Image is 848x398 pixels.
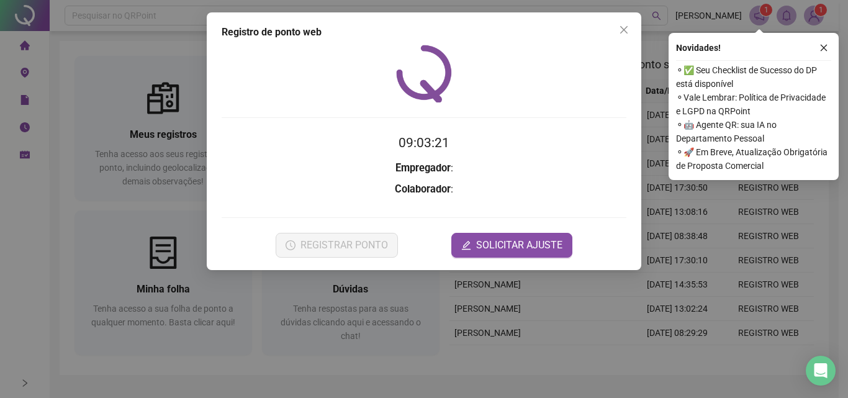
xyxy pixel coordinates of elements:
[614,20,634,40] button: Close
[395,183,451,195] strong: Colaborador
[619,25,629,35] span: close
[676,63,831,91] span: ⚬ ✅ Seu Checklist de Sucesso do DP está disponível
[676,145,831,173] span: ⚬ 🚀 Em Breve, Atualização Obrigatória de Proposta Comercial
[399,135,449,150] time: 09:03:21
[222,160,626,176] h3: :
[676,41,721,55] span: Novidades !
[676,118,831,145] span: ⚬ 🤖 Agente QR: sua IA no Departamento Pessoal
[451,233,572,258] button: editSOLICITAR AJUSTE
[676,91,831,118] span: ⚬ Vale Lembrar: Política de Privacidade e LGPD na QRPoint
[806,356,836,386] div: Open Intercom Messenger
[276,233,398,258] button: REGISTRAR PONTO
[819,43,828,52] span: close
[476,238,562,253] span: SOLICITAR AJUSTE
[396,45,452,102] img: QRPoint
[222,25,626,40] div: Registro de ponto web
[395,162,451,174] strong: Empregador
[222,181,626,197] h3: :
[461,240,471,250] span: edit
